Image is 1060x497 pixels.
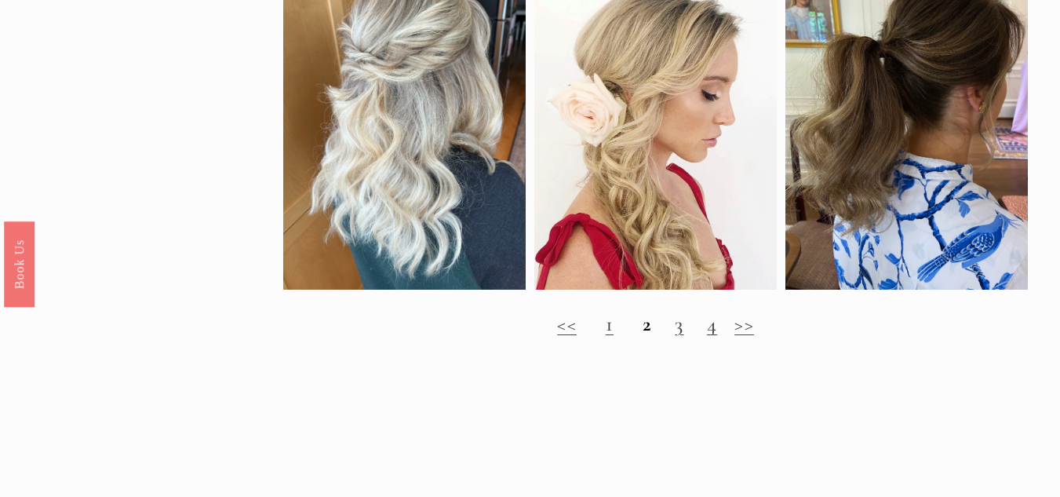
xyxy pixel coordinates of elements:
strong: 2 [643,311,652,337]
a: 1 [606,311,614,337]
a: << [557,311,577,337]
a: 4 [707,311,717,337]
a: >> [734,311,754,337]
a: Book Us [4,221,35,306]
a: 3 [675,311,683,337]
